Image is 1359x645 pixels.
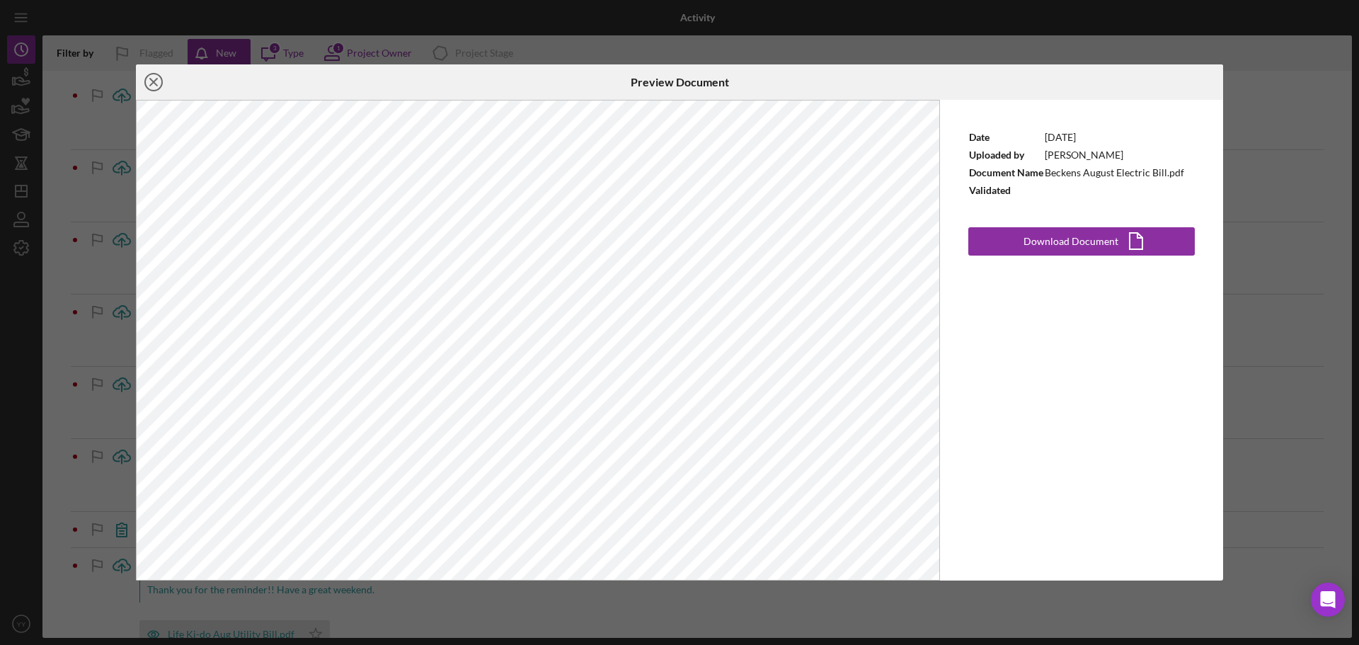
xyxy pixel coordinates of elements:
b: Document Name [969,166,1043,178]
b: Date [969,131,990,143]
td: Beckens August Electric Bill.pdf [1044,164,1185,181]
button: Download Document [968,227,1195,256]
b: Uploaded by [969,149,1024,161]
div: Open Intercom Messenger [1311,583,1345,617]
div: Download Document [1023,227,1118,256]
td: [DATE] [1044,128,1185,146]
b: Validated [969,184,1011,196]
h6: Preview Document [631,76,729,89]
td: [PERSON_NAME] [1044,146,1185,164]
